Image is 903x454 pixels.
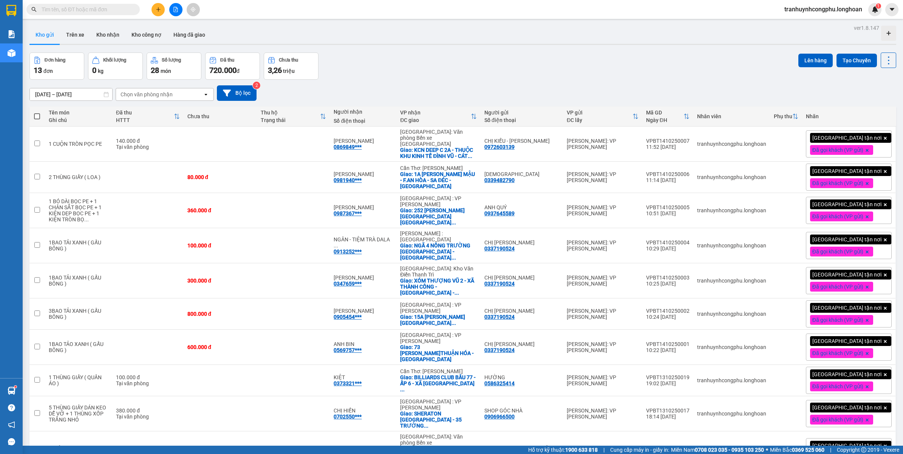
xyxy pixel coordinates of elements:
[642,107,693,127] th: Toggle SortBy
[697,113,766,119] div: Nhân viên
[43,68,53,74] span: đơn
[396,107,481,127] th: Toggle SortBy
[770,446,824,454] span: Miền Bắc
[484,380,515,386] div: 0586325414
[484,246,515,252] div: 0337190524
[468,153,472,159] span: ...
[861,447,866,452] span: copyright
[697,311,766,317] div: tranhuynhcongphu.longhoan
[671,446,764,454] span: Miền Nam
[116,374,180,380] div: 100.000 đ
[484,374,559,380] div: HƯỜNG
[646,204,690,210] div: VPBT1410250005
[567,239,639,252] div: [PERSON_NAME]: VP [PERSON_NAME]
[209,66,237,75] span: 720.000
[697,141,766,147] div: tranhuynhcongphu.longhoan
[84,216,89,222] span: ...
[567,308,639,320] div: [PERSON_NAME]: VP [PERSON_NAME]
[116,110,174,116] div: Đã thu
[147,53,201,80] button: Số lượng28món
[837,54,877,67] button: Tạo Chuyến
[812,236,881,243] span: [GEOGRAPHIC_DATA] tận nơi
[646,210,690,216] div: 10:51 [DATE]
[567,374,639,386] div: [PERSON_NAME]: VP [PERSON_NAME]
[484,281,515,287] div: 0337190524
[528,446,598,454] span: Hỗ trợ kỹ thuật:
[253,82,260,89] sup: 2
[88,53,143,80] button: Khối lượng0kg
[8,404,15,411] span: question-circle
[646,380,690,386] div: 19:02 [DATE]
[8,438,15,445] span: message
[45,57,65,63] div: Đơn hàng
[646,246,690,252] div: 10:29 [DATE]
[812,283,863,290] span: Đã gọi khách (VP gửi)
[646,281,690,287] div: 10:25 [DATE]
[646,110,683,116] div: Mã GD
[567,171,639,183] div: [PERSON_NAME]: VP [PERSON_NAME]
[812,404,881,411] span: [GEOGRAPHIC_DATA] tận nơi
[8,30,15,38] img: solution-icon
[567,408,639,420] div: [PERSON_NAME]: VP [PERSON_NAME]
[103,57,126,63] div: Khối lượng
[400,434,477,452] div: [GEOGRAPHIC_DATA]: Văn phòng Bến xe [GEOGRAPHIC_DATA]
[567,204,639,216] div: [PERSON_NAME]: VP [PERSON_NAME]
[484,110,559,116] div: Người gửi
[484,239,559,246] div: CHỊ NHUNG
[31,7,37,12] span: search
[697,411,766,417] div: tranhuynhcongphu.longhoan
[156,7,161,12] span: plus
[885,3,898,16] button: caret-down
[334,242,338,249] span: ...
[49,110,108,116] div: Tên món
[400,386,405,392] span: ...
[187,113,253,119] div: Chưa thu
[567,110,632,116] div: VP gửi
[484,177,515,183] div: 0339482790
[334,236,393,249] div: NGÂN - TIỆM TRÀ DALA HOUSE
[400,302,477,314] div: [GEOGRAPHIC_DATA] : VP [PERSON_NAME]
[400,374,477,392] div: Giao: BILLIARDS CLUB BẦU 77 - ẤP 6 - XÃ AN THỚI - PHÚ QUỐC - KIÊN GIANG
[695,447,764,453] strong: 0708 023 035 - 0935 103 250
[283,68,295,74] span: triệu
[29,53,84,80] button: Đơn hàng13đơn
[697,377,766,383] div: tranhuynhcongphu.longhoan
[567,138,639,150] div: [PERSON_NAME]: VP [PERSON_NAME]
[603,446,605,454] span: |
[400,314,477,326] div: Giao: 15A NGUYỄN THIỆN THUẬT - HẢI CHÂU - ĐÀ NẴNG
[261,117,320,123] div: Trạng thái
[766,448,768,451] span: ⚪️
[125,26,167,44] button: Kho công nợ
[778,5,868,14] span: tranhuynhcongphu.longhoan
[400,117,471,123] div: ĐC giao
[697,278,766,284] div: tranhuynhcongphu.longhoan
[484,171,559,177] div: DUY THÁI
[187,3,200,16] button: aim
[877,3,880,9] span: 1
[121,91,173,98] div: Chọn văn phòng nhận
[49,405,108,423] div: 5 THÙNG GIẤY DÁN KEO DỄ VỠ + 1 THÙNG XỐP TRẮNG NHỎ
[257,107,330,127] th: Toggle SortBy
[881,26,896,41] div: Tạo kho hàng mới
[187,207,253,213] div: 360.000 đ
[400,207,477,225] div: Giao: 252 NGUYỄN HOÀNG - F.AN SƠN - TAM KỲ - QUẢNG NAM
[812,168,881,174] span: [GEOGRAPHIC_DATA] tận nơi
[42,5,131,14] input: Tìm tên, số ĐT hoặc mã đơn
[116,144,180,150] div: Tại văn phòng
[455,290,459,296] span: ...
[49,239,108,252] div: 1BAO TẢI XANH ( GẤU BÔNG )
[334,308,393,314] div: NGỌC PHỤNG
[116,117,174,123] div: HTTT
[169,3,182,16] button: file-add
[812,304,881,311] span: [GEOGRAPHIC_DATA] tận nơi
[812,271,881,278] span: [GEOGRAPHIC_DATA] tận nơi
[484,275,559,281] div: CHỊ NHUNG
[334,118,393,124] div: Số điện thoại
[563,107,642,127] th: Toggle SortBy
[697,207,766,213] div: tranhuynhcongphu.longhoan
[774,113,792,119] div: Phụ thu
[792,447,824,453] strong: 0369 525 060
[400,110,471,116] div: VP nhận
[646,341,690,347] div: VPBT1410250001
[400,129,477,147] div: [GEOGRAPHIC_DATA]: Văn phòng Bến xe [GEOGRAPHIC_DATA]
